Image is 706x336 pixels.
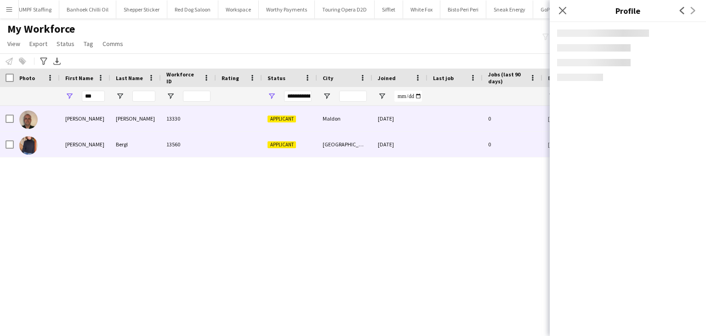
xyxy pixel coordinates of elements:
[222,75,239,81] span: Rating
[60,106,110,131] div: [PERSON_NAME]
[84,40,93,48] span: Tag
[57,40,74,48] span: Status
[317,132,372,157] div: [GEOGRAPHIC_DATA]
[59,0,116,18] button: Banhoek Chilli Oil
[403,0,440,18] button: White Fox
[268,92,276,100] button: Open Filter Menu
[132,91,155,102] input: Last Name Filter Input
[440,0,486,18] button: Bisto Peri Peri
[268,141,296,148] span: Applicant
[82,91,105,102] input: First Name Filter Input
[29,40,47,48] span: Export
[268,75,285,81] span: Status
[167,0,218,18] button: Red Dog Saloon
[19,110,38,129] img: Lee Jiggins
[323,75,333,81] span: City
[51,56,63,67] app-action-btn: Export XLSX
[394,91,422,102] input: Joined Filter Input
[19,136,38,155] img: Taleena Bergl
[102,40,123,48] span: Comms
[183,91,211,102] input: Workforce ID Filter Input
[488,71,526,85] span: Jobs (last 90 days)
[533,0,564,18] button: GoPuff
[7,22,75,36] span: My Workforce
[19,75,35,81] span: Photo
[375,0,403,18] button: Sifflet
[110,132,161,157] div: Bergl
[372,106,427,131] div: [DATE]
[116,75,143,81] span: Last Name
[378,92,386,100] button: Open Filter Menu
[161,132,216,157] div: 13560
[268,116,296,122] span: Applicant
[110,106,161,131] div: [PERSON_NAME]
[161,106,216,131] div: 13330
[4,38,24,50] a: View
[378,75,396,81] span: Joined
[548,75,563,81] span: Email
[315,0,375,18] button: Touring Opera D2D
[550,5,706,17] h3: Profile
[53,38,78,50] a: Status
[433,75,454,81] span: Last job
[7,40,20,48] span: View
[65,92,74,100] button: Open Filter Menu
[218,0,259,18] button: Workspace
[26,38,51,50] a: Export
[259,0,315,18] button: Worthy Payments
[65,75,93,81] span: First Name
[80,38,97,50] a: Tag
[166,92,175,100] button: Open Filter Menu
[116,0,167,18] button: Shepper Sticker
[339,91,367,102] input: City Filter Input
[166,71,199,85] span: Workforce ID
[116,92,124,100] button: Open Filter Menu
[60,132,110,157] div: [PERSON_NAME]
[99,38,127,50] a: Comms
[317,106,372,131] div: Maldon
[11,0,59,18] button: UMPF Staffing
[548,92,556,100] button: Open Filter Menu
[38,56,49,67] app-action-btn: Advanced filters
[323,92,331,100] button: Open Filter Menu
[486,0,533,18] button: Sneak Energy
[372,132,427,157] div: [DATE]
[483,132,542,157] div: 0
[483,106,542,131] div: 0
